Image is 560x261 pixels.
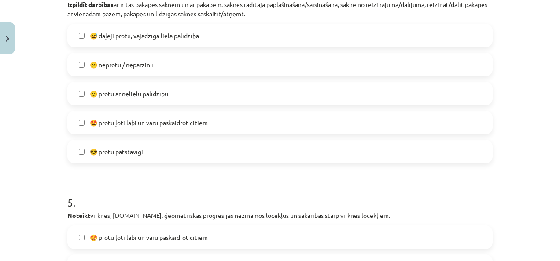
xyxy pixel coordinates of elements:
b: Noteikt [67,211,90,219]
span: 🤩 protu ļoti labi un varu paskaidrot citiem [90,118,208,127]
input: 🤩 protu ļoti labi un varu paskaidrot citiem [79,235,85,240]
input: 😕 neprotu / nepārzinu [79,62,85,68]
h1: 5 . [67,181,493,208]
b: Izpildīt darbības [67,0,114,8]
input: 😎 protu patstāvīgi [79,149,85,155]
span: 🤩 protu ļoti labi un varu paskaidrot citiem [90,233,208,242]
span: 🙂 protu ar nelielu palīdzību [90,89,168,98]
input: 🤩 protu ļoti labi un varu paskaidrot citiem [79,120,85,126]
span: 😕 neprotu / nepārzinu [90,60,154,69]
input: 🙂 protu ar nelielu palīdzību [79,91,85,97]
p: virknes, [DOMAIN_NAME]. ģeometriskās progresijas nezināmos locekļus un sakarības starp virknes lo... [67,211,493,220]
img: icon-close-lesson-0947bae3869378f0d4975bcd49f059093ad1ed9edebbc8119c70593378902aed.svg [6,36,9,42]
span: 😎 protu patstāvīgi [90,147,143,156]
span: 😅 daļēji protu, vajadzīga liela palīdzība [90,31,199,40]
input: 😅 daļēji protu, vajadzīga liela palīdzība [79,33,85,39]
